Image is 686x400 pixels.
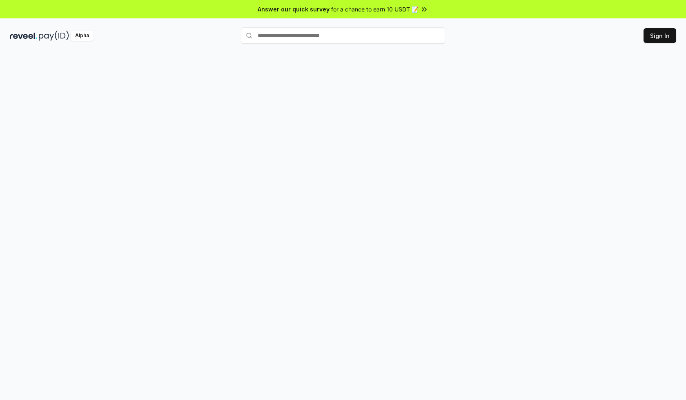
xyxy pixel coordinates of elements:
[644,28,676,43] button: Sign In
[39,31,69,41] img: pay_id
[331,5,419,13] span: for a chance to earn 10 USDT 📝
[71,31,94,41] div: Alpha
[258,5,330,13] span: Answer our quick survey
[10,31,37,41] img: reveel_dark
